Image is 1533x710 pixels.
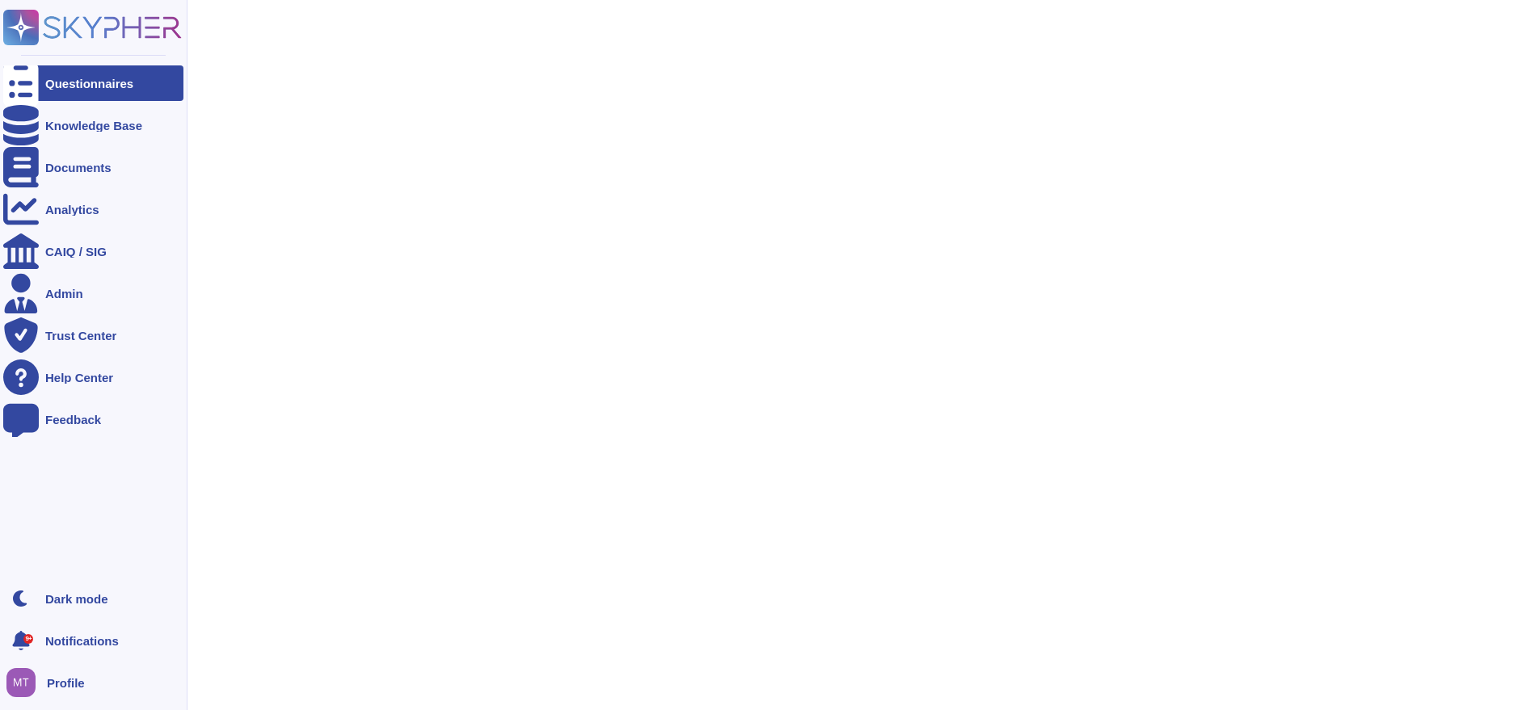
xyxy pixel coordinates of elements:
[45,162,112,174] div: Documents
[47,677,85,689] span: Profile
[45,204,99,216] div: Analytics
[45,330,116,342] div: Trust Center
[3,191,183,227] a: Analytics
[3,275,183,311] a: Admin
[45,246,107,258] div: CAIQ / SIG
[3,665,47,700] button: user
[3,65,183,101] a: Questionnaires
[3,359,183,395] a: Help Center
[3,149,183,185] a: Documents
[45,414,101,426] div: Feedback
[3,107,183,143] a: Knowledge Base
[45,78,133,90] div: Questionnaires
[3,401,183,437] a: Feedback
[6,668,36,697] img: user
[45,288,83,300] div: Admin
[45,372,113,384] div: Help Center
[3,317,183,353] a: Trust Center
[45,120,142,132] div: Knowledge Base
[45,593,108,605] div: Dark mode
[3,233,183,269] a: CAIQ / SIG
[23,634,33,644] div: 9+
[45,635,119,647] span: Notifications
